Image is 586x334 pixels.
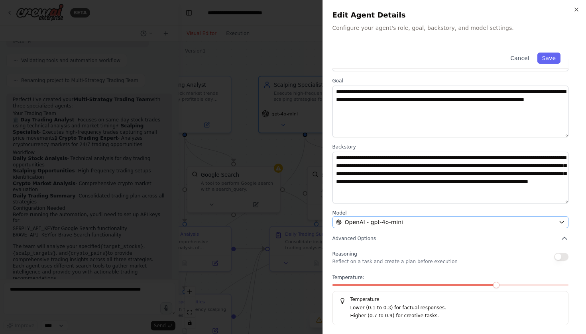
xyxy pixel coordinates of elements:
[537,53,560,64] button: Save
[350,312,562,320] p: Higher (0.7 to 0.9) for creative tasks.
[339,296,562,303] h5: Temperature
[505,53,534,64] button: Cancel
[332,24,577,32] p: Configure your agent's role, goal, backstory, and model settings.
[332,144,569,150] label: Backstory
[332,251,357,257] span: Reasoning
[332,78,569,84] label: Goal
[332,274,364,281] span: Temperature:
[332,216,569,228] button: OpenAI - gpt-4o-mini
[350,304,562,312] p: Lower (0.1 to 0.3) for factual responses.
[332,210,569,216] label: Model
[345,218,403,226] span: OpenAI - gpt-4o-mini
[332,235,376,242] span: Advanced Options
[332,10,577,21] h2: Edit Agent Details
[332,234,569,242] button: Advanced Options
[332,258,458,265] p: Reflect on a task and create a plan before execution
